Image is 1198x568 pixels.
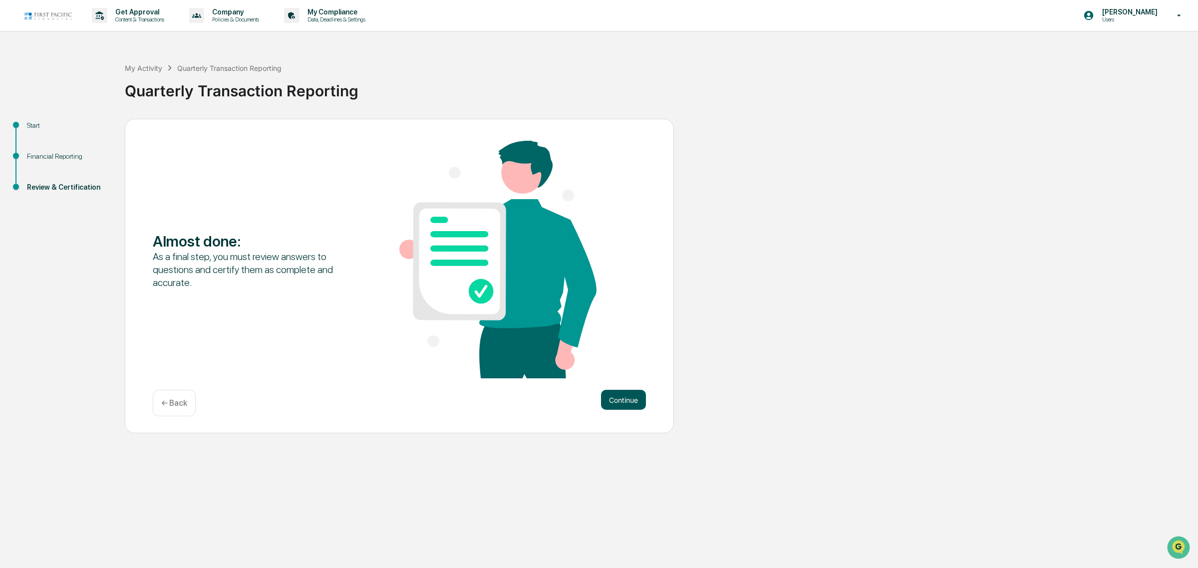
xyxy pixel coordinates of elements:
[68,122,128,140] a: 🗄️Attestations
[70,169,121,177] a: Powered byPylon
[10,146,18,154] div: 🔎
[204,8,264,16] p: Company
[1094,8,1163,16] p: [PERSON_NAME]
[170,79,182,91] button: Start new chat
[82,126,124,136] span: Attestations
[399,141,597,378] img: Almost done
[153,232,350,250] div: Almost done :
[1094,16,1163,23] p: Users
[20,126,64,136] span: Preclearance
[125,64,162,72] div: My Activity
[27,120,109,131] div: Start
[34,86,126,94] div: We're available if you need us!
[10,21,182,37] p: How can we help?
[34,76,164,86] div: Start new chat
[10,76,28,94] img: 1746055101610-c473b297-6a78-478c-a979-82029cc54cd1
[107,8,169,16] p: Get Approval
[107,16,169,23] p: Content & Transactions
[161,398,187,408] p: ← Back
[99,169,121,177] span: Pylon
[6,122,68,140] a: 🖐️Preclearance
[20,145,63,155] span: Data Lookup
[27,182,109,193] div: Review & Certification
[299,8,370,16] p: My Compliance
[125,74,1193,100] div: Quarterly Transaction Reporting
[204,16,264,23] p: Policies & Documents
[153,250,350,289] div: As a final step, you must review answers to questions and certify them as complete and accurate.
[177,64,282,72] div: Quarterly Transaction Reporting
[10,127,18,135] div: 🖐️
[27,151,109,162] div: Financial Reporting
[1166,535,1193,562] iframe: Open customer support
[24,11,72,20] img: logo
[601,390,646,410] button: Continue
[72,127,80,135] div: 🗄️
[299,16,370,23] p: Data, Deadlines & Settings
[6,141,67,159] a: 🔎Data Lookup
